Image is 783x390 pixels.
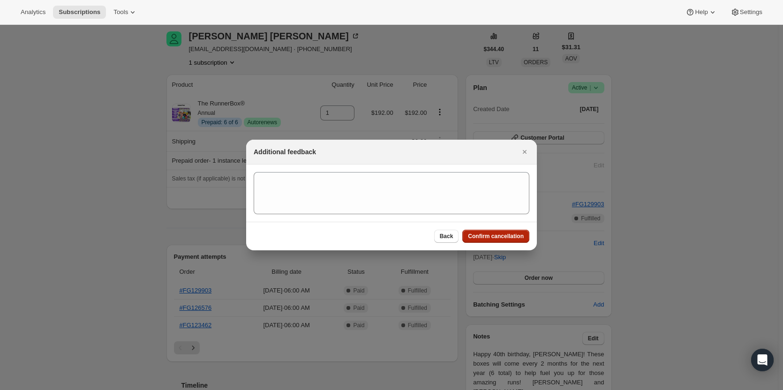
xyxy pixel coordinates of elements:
span: Confirm cancellation [468,232,524,240]
button: Close [518,145,531,158]
span: Subscriptions [59,8,100,16]
button: Confirm cancellation [462,230,529,243]
span: Back [440,232,453,240]
button: Analytics [15,6,51,19]
span: Tools [113,8,128,16]
button: Help [680,6,723,19]
span: Settings [740,8,762,16]
span: Analytics [21,8,45,16]
h2: Additional feedback [254,147,316,157]
button: Settings [725,6,768,19]
button: Back [434,230,459,243]
button: Tools [108,6,143,19]
button: Subscriptions [53,6,106,19]
span: Help [695,8,708,16]
div: Open Intercom Messenger [751,349,774,371]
